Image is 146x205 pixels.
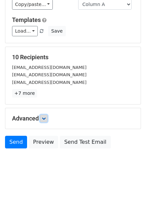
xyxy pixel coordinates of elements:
button: Save [48,26,65,36]
small: [EMAIL_ADDRESS][DOMAIN_NAME] [12,72,87,77]
a: Load... [12,26,38,36]
small: [EMAIL_ADDRESS][DOMAIN_NAME] [12,80,87,85]
small: [EMAIL_ADDRESS][DOMAIN_NAME] [12,65,87,70]
h5: 10 Recipients [12,54,134,61]
a: Send Test Email [60,136,111,148]
h5: Advanced [12,115,134,122]
a: +7 more [12,89,37,98]
iframe: Chat Widget [113,173,146,205]
a: Templates [12,16,41,23]
a: Send [5,136,27,148]
a: Preview [29,136,58,148]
